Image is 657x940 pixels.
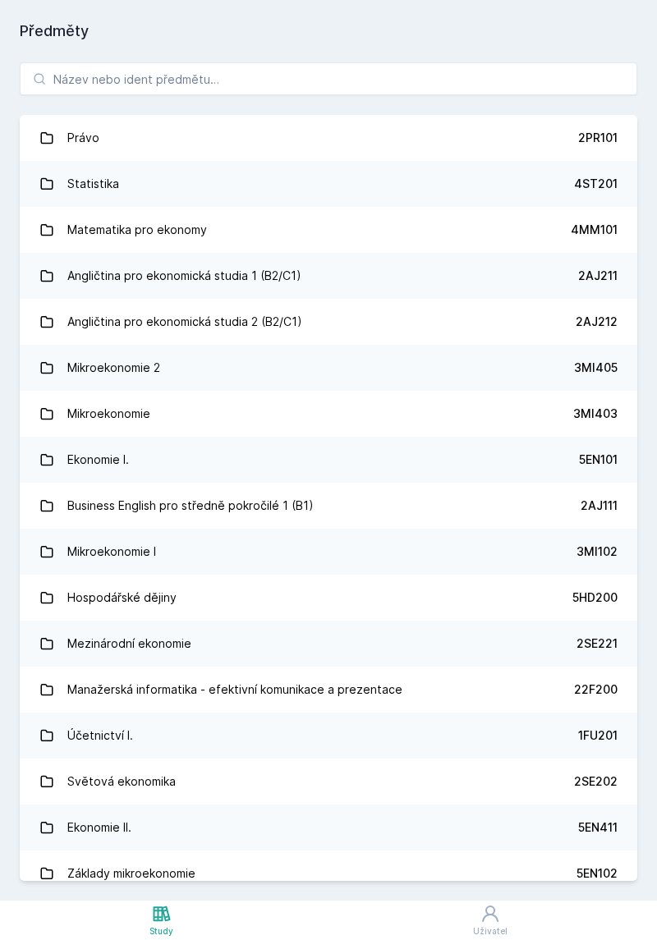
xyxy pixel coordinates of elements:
[20,575,637,621] a: Hospodářské dějiny 5HD200
[576,314,618,330] div: 2AJ212
[577,865,618,882] div: 5EN102
[20,20,637,43] h1: Předměty
[577,635,618,652] div: 2SE221
[20,483,637,529] a: Business English pro středně pokročilé 1 (B1) 2AJ111
[67,443,129,476] div: Ekonomie I.
[20,253,637,299] a: Angličtina pro ekonomická studia 1 (B2/C1) 2AJ211
[67,857,195,890] div: Základy mikroekonomie
[20,161,637,207] a: Statistika 4ST201
[573,406,618,422] div: 3MI403
[20,667,637,713] a: Manažerská informatika - efektivní komunikace a prezentace 22F200
[20,391,637,437] a: Mikroekonomie 3MI403
[67,673,402,706] div: Manažerská informatika - efektivní komunikace a prezentace
[20,437,637,483] a: Ekonomie I. 5EN101
[67,213,207,246] div: Matematika pro ekonomy
[574,176,618,192] div: 4ST201
[67,719,133,752] div: Účetnictví I.
[572,589,618,606] div: 5HD200
[20,759,637,805] a: Světová ekonomika 2SE202
[574,773,618,790] div: 2SE202
[20,851,637,896] a: Základy mikroekonomie 5EN102
[578,819,618,836] div: 5EN411
[67,351,160,384] div: Mikroekonomie 2
[67,122,99,154] div: Právo
[473,925,508,938] div: Uživatel
[577,543,618,560] div: 3MI102
[67,305,302,338] div: Angličtina pro ekonomická studia 2 (B2/C1)
[67,627,191,660] div: Mezinárodní ekonomie
[67,765,176,798] div: Světová ekonomika
[67,397,150,430] div: Mikroekonomie
[574,360,618,376] div: 3MI405
[578,130,618,146] div: 2PR101
[20,621,637,667] a: Mezinárodní ekonomie 2SE221
[20,713,637,759] a: Účetnictví I. 1FU201
[67,811,131,844] div: Ekonomie II.
[149,925,173,938] div: Study
[574,681,618,698] div: 22F200
[578,727,618,744] div: 1FU201
[20,207,637,253] a: Matematika pro ekonomy 4MM101
[579,452,618,468] div: 5EN101
[67,535,156,568] div: Mikroekonomie I
[67,167,119,200] div: Statistika
[20,529,637,575] a: Mikroekonomie I 3MI102
[20,115,637,161] a: Právo 2PR101
[67,259,301,292] div: Angličtina pro ekonomická studia 1 (B2/C1)
[581,498,618,514] div: 2AJ111
[67,489,314,522] div: Business English pro středně pokročilé 1 (B1)
[20,62,637,95] input: Název nebo ident předmětu…
[20,805,637,851] a: Ekonomie II. 5EN411
[578,268,618,284] div: 2AJ211
[20,299,637,345] a: Angličtina pro ekonomická studia 2 (B2/C1) 2AJ212
[571,222,618,238] div: 4MM101
[20,345,637,391] a: Mikroekonomie 2 3MI405
[67,581,177,614] div: Hospodářské dějiny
